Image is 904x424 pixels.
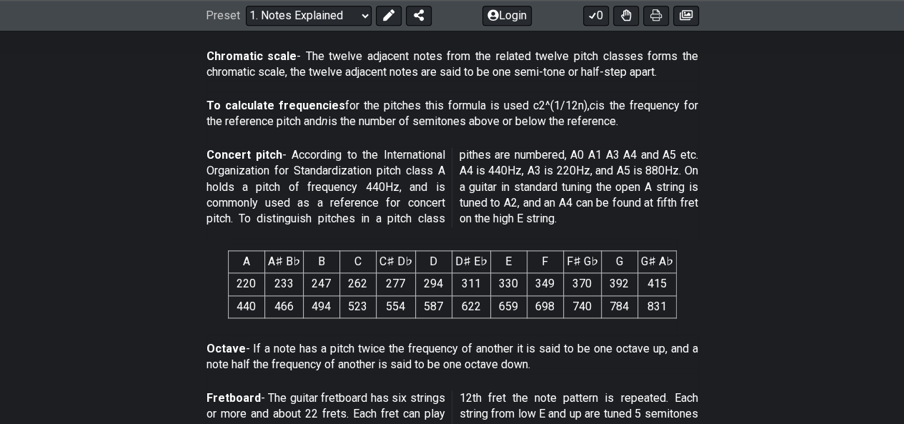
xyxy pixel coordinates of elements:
button: Edit Preset [376,6,402,26]
strong: Octave [207,342,246,355]
td: 831 [637,295,676,317]
th: A♯ B♭ [264,250,303,272]
td: 294 [415,273,452,295]
button: Print [643,6,669,26]
td: 587 [415,295,452,317]
td: 698 [527,295,563,317]
select: Preset [246,6,372,26]
td: 330 [490,273,527,295]
button: Login [482,6,532,26]
p: for the pitches this formula is used c2^(1/12n), is the frequency for the reference pitch and is ... [207,98,698,130]
td: 233 [264,273,303,295]
td: 247 [303,273,339,295]
th: F [527,250,563,272]
p: - According to the International Organization for Standardization pitch class A holds a pitch of ... [207,147,698,227]
th: G [601,250,637,272]
td: 262 [339,273,376,295]
th: C [339,250,376,272]
p: - The twelve adjacent notes from the related twelve pitch classes forms the chromatic scale, the ... [207,49,698,81]
td: 740 [563,295,601,317]
td: 784 [601,295,637,317]
button: 0 [583,6,609,26]
td: 311 [452,273,490,295]
strong: To calculate frequencies [207,99,345,112]
th: G♯ A♭ [637,250,676,272]
strong: Chromatic scale [207,49,297,63]
span: Preset [206,9,240,23]
strong: Concert pitch [207,148,282,162]
th: E [490,250,527,272]
td: 415 [637,273,676,295]
td: 440 [228,295,264,317]
td: 622 [452,295,490,317]
em: n [322,114,328,128]
button: Share Preset [406,6,432,26]
th: C♯ D♭ [376,250,415,272]
th: B [303,250,339,272]
td: 554 [376,295,415,317]
em: c [590,99,595,112]
th: A [228,250,264,272]
td: 523 [339,295,376,317]
button: Toggle Dexterity for all fretkits [613,6,639,26]
td: 220 [228,273,264,295]
th: D♯ E♭ [452,250,490,272]
th: D [415,250,452,272]
td: 370 [563,273,601,295]
button: Create image [673,6,699,26]
p: - If a note has a pitch twice the frequency of another it is said to be one octave up, and a note... [207,341,698,373]
td: 494 [303,295,339,317]
th: F♯ G♭ [563,250,601,272]
td: 659 [490,295,527,317]
strong: Fretboard [207,391,261,405]
td: 466 [264,295,303,317]
td: 349 [527,273,563,295]
td: 392 [601,273,637,295]
td: 277 [376,273,415,295]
